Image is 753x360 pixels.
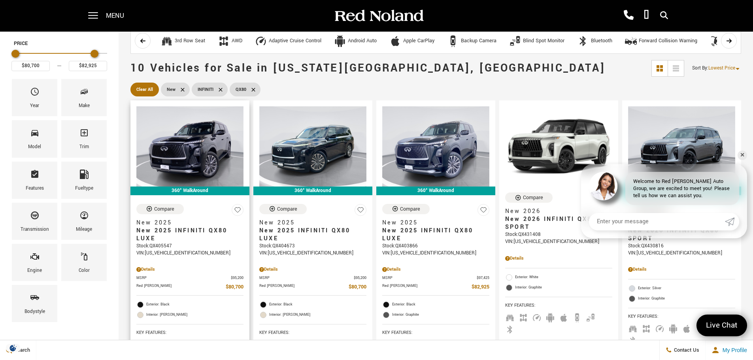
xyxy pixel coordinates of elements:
[721,33,737,49] button: scroll right
[702,320,742,331] span: Live Chat
[269,38,321,45] div: Adaptive Cruise Control
[79,209,89,225] span: Mileage
[75,184,93,193] div: Fueltype
[354,275,366,281] span: $95,200
[259,219,366,243] a: New 2025New 2025 INFINITI QX80 LUXE
[130,187,249,195] div: 360° WalkAround
[621,33,702,49] button: Forward Collision WarningForward Collision Warning
[628,106,735,187] img: 2026 INFINITI QX80 SPORT
[505,106,612,187] img: 2026 INFINITI QX80 SPORT
[30,126,40,143] span: Model
[259,243,366,250] div: Stock : QX404673
[30,168,40,184] span: Features
[330,33,381,49] button: Android AutoAndroid Auto
[668,325,678,331] span: Android Auto
[382,204,430,214] button: Compare Vehicle
[61,120,107,157] div: TrimTrim
[161,35,173,47] div: 3rd Row Seat
[79,266,90,275] div: Color
[136,219,238,227] span: New 2025
[349,283,366,291] span: $80,700
[628,337,638,343] span: Bluetooth
[259,283,366,291] a: Red [PERSON_NAME] $80,700
[157,33,209,49] button: 3rd Row Seat3rd Row Seat
[505,255,612,262] div: Pricing Details - New 2026 INFINITI QX80 SPORT With Navigation & 4WD
[146,301,243,309] span: Exterior: Black
[61,244,107,281] div: ColorColor
[259,275,354,281] span: MSRP
[154,205,174,213] div: Compare
[355,204,366,219] button: Save Vehicle
[259,227,360,243] span: New 2025 INFINITI QX80 LUXE
[696,315,747,336] a: Live Chat
[559,314,568,320] span: Apple Car-Play
[403,38,434,45] div: Apple CarPlay
[443,33,501,49] button: Backup CameraBackup Camera
[505,215,606,231] span: New 2026 INFINITI QX80 SPORT
[505,192,553,203] button: Compare Vehicle
[655,325,664,331] span: Adaptive Cruise Control
[61,203,107,240] div: MileageMileage
[136,283,226,291] span: Red [PERSON_NAME]
[79,126,89,143] span: Trim
[382,283,472,291] span: Red [PERSON_NAME]
[259,275,366,281] a: MSRP $95,200
[136,106,243,187] img: 2025 INFINITI QX80 LUXE
[79,85,89,102] span: Make
[30,102,39,110] div: Year
[382,243,489,250] div: Stock : QX403866
[12,285,57,322] div: BodystyleBodystyle
[213,33,247,49] button: AWDAWD
[505,33,569,49] button: Blind Spot MonitorBlind Spot Monitor
[136,250,243,257] div: VIN: [US_VEHICLE_IDENTIFICATION_NUMBER]
[382,219,483,227] span: New 2025
[532,314,542,320] span: Adaptive Cruise Control
[628,325,638,331] span: Third Row Seats
[136,243,243,250] div: Stock : QX405547
[719,347,747,353] span: My Profile
[682,325,691,331] span: Apple Car-Play
[392,301,489,309] span: Exterior: Black
[523,194,543,201] div: Compare
[232,204,243,219] button: Save Vehicle
[136,283,243,291] a: Red [PERSON_NAME] $80,700
[136,328,243,337] span: Key Features :
[477,275,489,281] span: $97,425
[269,301,366,309] span: Exterior: Black
[382,275,489,281] a: MSRP $97,425
[136,219,243,243] a: New 2025New 2025 INFINITI QX80 LUXE
[695,325,705,331] span: Backup Camera
[628,250,735,257] div: VIN: [US_VEHICLE_IDENTIFICATION_NUMBER]
[639,38,697,45] div: Forward Collision Warning
[91,50,98,58] div: Maximum Price
[628,312,735,321] span: Key Features :
[130,60,606,76] span: 10 Vehicles for Sale in [US_STATE][GEOGRAPHIC_DATA], [GEOGRAPHIC_DATA]
[573,33,617,49] button: BluetoothBluetooth
[392,311,489,319] span: Interior: Graphite
[79,250,89,266] span: Color
[334,35,346,47] div: Android Auto
[12,120,57,157] div: ModelModel
[76,225,92,234] div: Mileage
[30,209,40,225] span: Transmission
[591,38,612,45] div: Bluetooth
[706,340,753,360] button: Open user profile menu
[61,79,107,116] div: MakeMake
[589,172,617,200] img: Agent profile photo
[30,250,40,266] span: Engine
[198,85,213,94] span: INFINITI
[642,325,651,331] span: AWD
[79,143,89,151] div: Trim
[382,106,489,187] img: 2025 INFINITI QX80 LUXE
[515,273,612,281] span: Exterior: White
[348,38,377,45] div: Android Auto
[505,314,515,320] span: Third Row Seats
[519,314,528,320] span: AWD
[136,275,243,281] a: MSRP $95,200
[259,283,349,291] span: Red [PERSON_NAME]
[136,227,238,243] span: New 2025 INFINITI QX80 LUXE
[255,35,267,47] div: Adaptive Cruise Control
[28,143,41,151] div: Model
[218,35,230,47] div: AWD
[545,314,555,320] span: Android Auto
